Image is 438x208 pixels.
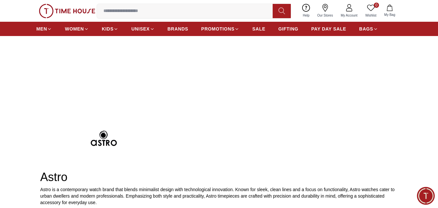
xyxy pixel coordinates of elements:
div: Time House Admin [6,87,128,94]
img: Profile picture of Time House Admin [20,6,31,17]
span: WOMEN [65,26,84,32]
a: MEN [36,23,52,35]
textarea: We are here to help you [2,141,128,174]
button: My Bag [380,3,399,18]
a: 0Wishlist [361,3,380,19]
span: My Account [338,13,360,18]
a: PROMOTIONS [201,23,240,35]
span: SALE [252,26,265,32]
span: BAGS [359,26,373,32]
span: PAY DAY SALE [311,26,346,32]
span: UNISEX [131,26,149,32]
span: Our Stores [315,13,336,18]
span: Help [300,13,312,18]
span: Wishlist [363,13,379,18]
a: UNISEX [131,23,154,35]
a: SALE [252,23,265,35]
span: Hey there! Need help finding the perfect watch? I'm here if you have any questions or need a quic... [11,100,97,130]
a: WOMEN [65,23,89,35]
img: ... [39,4,95,18]
span: PROMOTIONS [201,26,235,32]
a: PAY DAY SALE [311,23,346,35]
a: BAGS [359,23,378,35]
span: 01:55 PM [87,128,103,132]
span: GIFTING [278,26,298,32]
a: BRANDS [168,23,188,35]
a: Help [299,3,314,19]
a: Our Stores [314,3,337,19]
span: BRANDS [168,26,188,32]
em: Back [5,5,18,18]
em: Blush [37,99,43,106]
img: ... [81,121,126,155]
span: 0 [374,3,379,8]
p: Astro is a contemporary watch brand that blends minimalist design with technological innovation. ... [40,186,398,206]
span: KIDS [102,26,113,32]
h2: Astro [40,171,398,184]
a: GIFTING [278,23,298,35]
a: KIDS [102,23,118,35]
span: MEN [36,26,47,32]
span: My Bag [382,12,398,17]
div: Chat Widget [417,187,435,205]
div: Time House Admin [34,8,108,15]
